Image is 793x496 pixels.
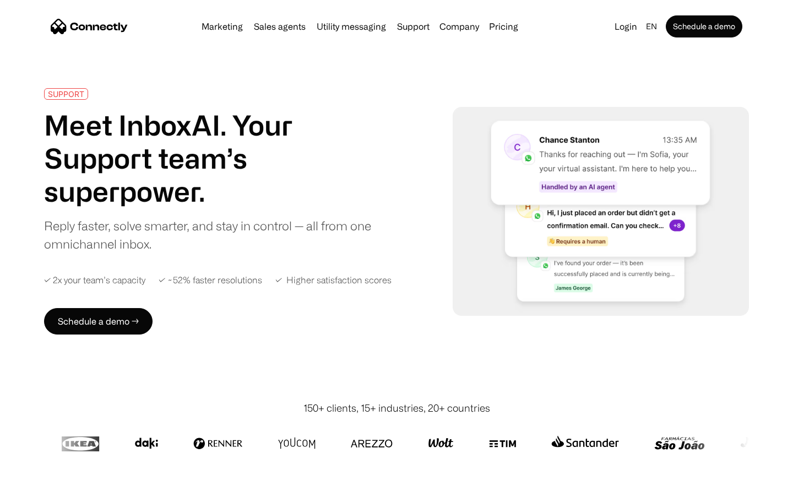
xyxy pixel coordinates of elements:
[22,477,66,492] ul: Language list
[303,401,490,416] div: 150+ clients, 15+ industries, 20+ countries
[275,275,392,285] div: ✓ Higher satisfaction scores
[159,275,262,285] div: ✓ ~52% faster resolutions
[11,476,66,492] aside: Language selected: English
[44,109,379,208] h1: Meet InboxAI. Your Support team’s superpower.
[44,275,145,285] div: ✓ 2x your team’s capacity
[312,22,390,31] a: Utility messaging
[44,308,153,335] a: Schedule a demo →
[610,19,642,34] a: Login
[666,15,742,37] a: Schedule a demo
[48,90,84,98] div: SUPPORT
[485,22,523,31] a: Pricing
[393,22,434,31] a: Support
[249,22,310,31] a: Sales agents
[197,22,247,31] a: Marketing
[439,19,479,34] div: Company
[646,19,657,34] div: en
[44,217,379,253] div: Reply faster, solve smarter, and stay in control — all from one omnichannel inbox.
